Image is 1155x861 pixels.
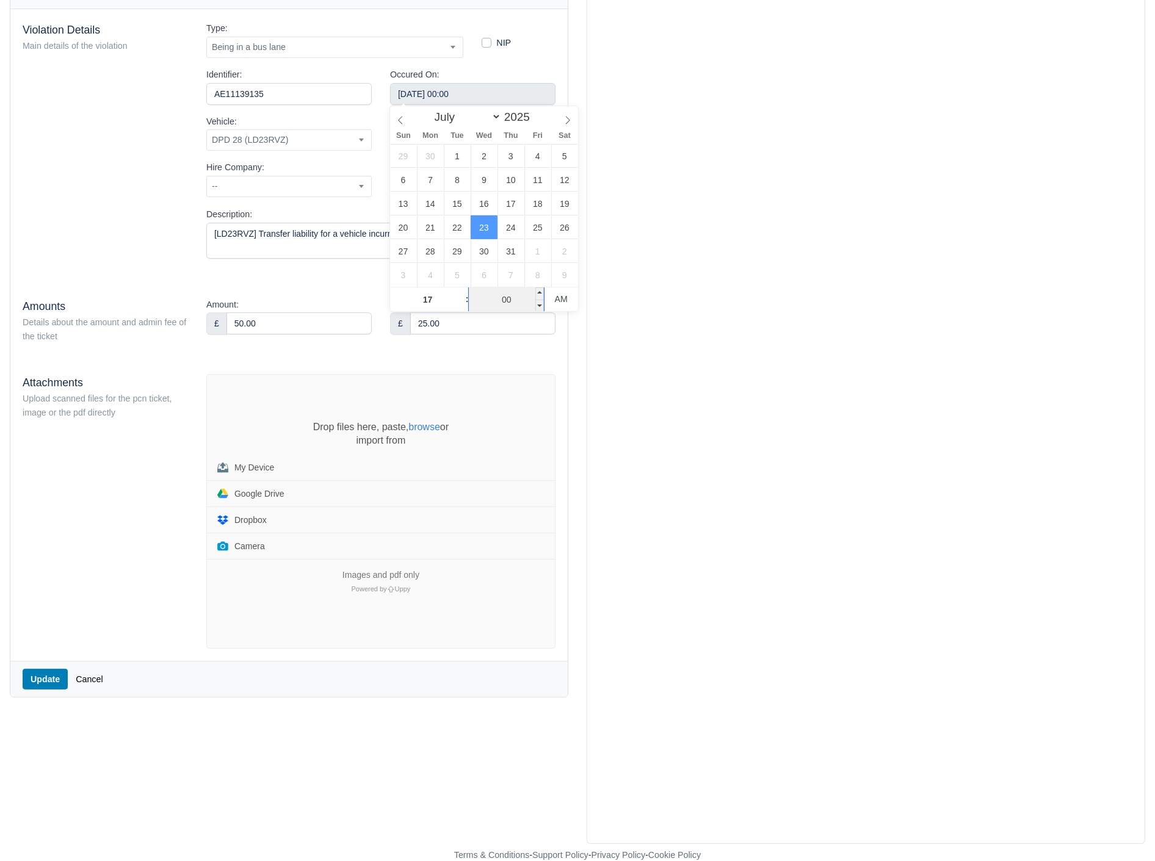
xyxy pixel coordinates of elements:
span: July 18, 2025 [524,192,551,215]
h5: Attachments [23,376,188,389]
label: Vehicle: [206,115,237,129]
span: July 21, 2025 [417,215,444,239]
span: July 4, 2025 [524,144,551,168]
div: Google Drive [234,489,284,498]
span: August 7, 2025 [498,263,524,287]
span: Being in a bus lane [206,37,463,58]
span: Click to toggle [544,287,577,311]
a: Terms & Conditions [454,850,529,860]
span: July 14, 2025 [417,192,444,215]
label: Amount: [206,298,239,312]
span: Mon [417,132,444,140]
span: August 1, 2025 [524,239,551,263]
button: browse [408,422,440,432]
div: £ [206,312,227,334]
a: Powered byUppy [352,585,411,593]
div: File Uploader [206,374,556,649]
span: August 6, 2025 [471,263,498,287]
span: July 29, 2025 [444,239,471,263]
div: Main details of the violation [23,39,188,53]
span: Wed [471,132,498,140]
span: July 28, 2025 [417,239,444,263]
label: Hire Company: [206,160,264,175]
span: Tue [444,132,471,140]
span: July 23, 2025 [471,215,498,239]
span: DPD 28 (LD23RVZ) [206,129,372,151]
span: Fri [524,132,551,140]
input: Year [501,110,540,124]
a: Privacy Policy [592,850,646,860]
a: Cookie Policy [648,850,701,860]
span: July 24, 2025 [498,215,524,239]
textarea: [LD23RVZ] Transfer liability for a vehicle incurred under PCN. [206,223,556,259]
span: Uppy [395,585,411,593]
input: 0.00 [226,312,372,334]
span: June 29, 2025 [390,144,417,168]
span: July 20, 2025 [390,215,417,239]
div: £ [390,312,411,334]
span: July 15, 2025 [444,192,471,215]
span: -- [207,179,371,194]
span: July 5, 2025 [551,144,578,168]
a: Support Policy [532,850,588,860]
span: July 1, 2025 [444,144,471,168]
div: Upload scanned files for the pcn ticket, image or the pdf directly [23,392,188,420]
label: Occured On: [390,68,440,82]
span: Thu [498,132,524,140]
span: July 6, 2025 [390,168,417,192]
button: Update [23,669,68,690]
input: Minute [469,287,544,312]
span: July 9, 2025 [471,168,498,192]
span: August 8, 2025 [524,263,551,287]
span: July 31, 2025 [498,239,524,263]
span: July 12, 2025 [551,168,578,192]
label: Description: [206,207,252,222]
span: July 19, 2025 [551,192,578,215]
span: July 7, 2025 [417,168,444,192]
label: Identifier: [206,68,242,82]
div: Images and pdf only [333,570,429,581]
span: August 5, 2025 [444,263,471,287]
span: July 11, 2025 [524,168,551,192]
iframe: Chat Widget [1094,802,1155,861]
div: Dropbox [234,516,267,524]
span: Sat [551,132,578,140]
label: Type: [206,21,228,35]
span: : [465,287,469,311]
div: My Device [234,463,274,472]
input: Hour [390,287,465,312]
span: July 16, 2025 [471,192,498,215]
div: Details about the amount and admin fee of the ticket [23,315,188,344]
h5: Amounts [23,300,188,313]
span: June 30, 2025 [417,144,444,168]
span: August 3, 2025 [390,263,417,287]
span: August 9, 2025 [551,263,578,287]
span: July 10, 2025 [498,168,524,192]
span: July 22, 2025 [444,215,471,239]
span: July 25, 2025 [524,215,551,239]
span: Sun [390,132,417,140]
input: GHB 1243 GB [206,83,372,105]
a: Cancel [68,669,110,690]
span: July 2, 2025 [471,144,498,168]
div: Camera [234,542,265,550]
span: Being in a bus lane [207,40,463,55]
span: July 17, 2025 [498,192,524,215]
span: -- [206,176,372,197]
span: August 4, 2025 [417,263,444,287]
div: Drop files here, paste, or import from [289,420,472,447]
span: July 26, 2025 [551,215,578,239]
span: July 3, 2025 [498,144,524,168]
h5: Violation Details [23,24,188,37]
span: August 2, 2025 [551,239,578,263]
span: DPD 28 (LD23RVZ) [207,132,371,148]
span: July 30, 2025 [471,239,498,263]
span: July 13, 2025 [390,192,417,215]
span: July 27, 2025 [390,239,417,263]
label: NIP [496,36,511,50]
span: July 8, 2025 [444,168,471,192]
